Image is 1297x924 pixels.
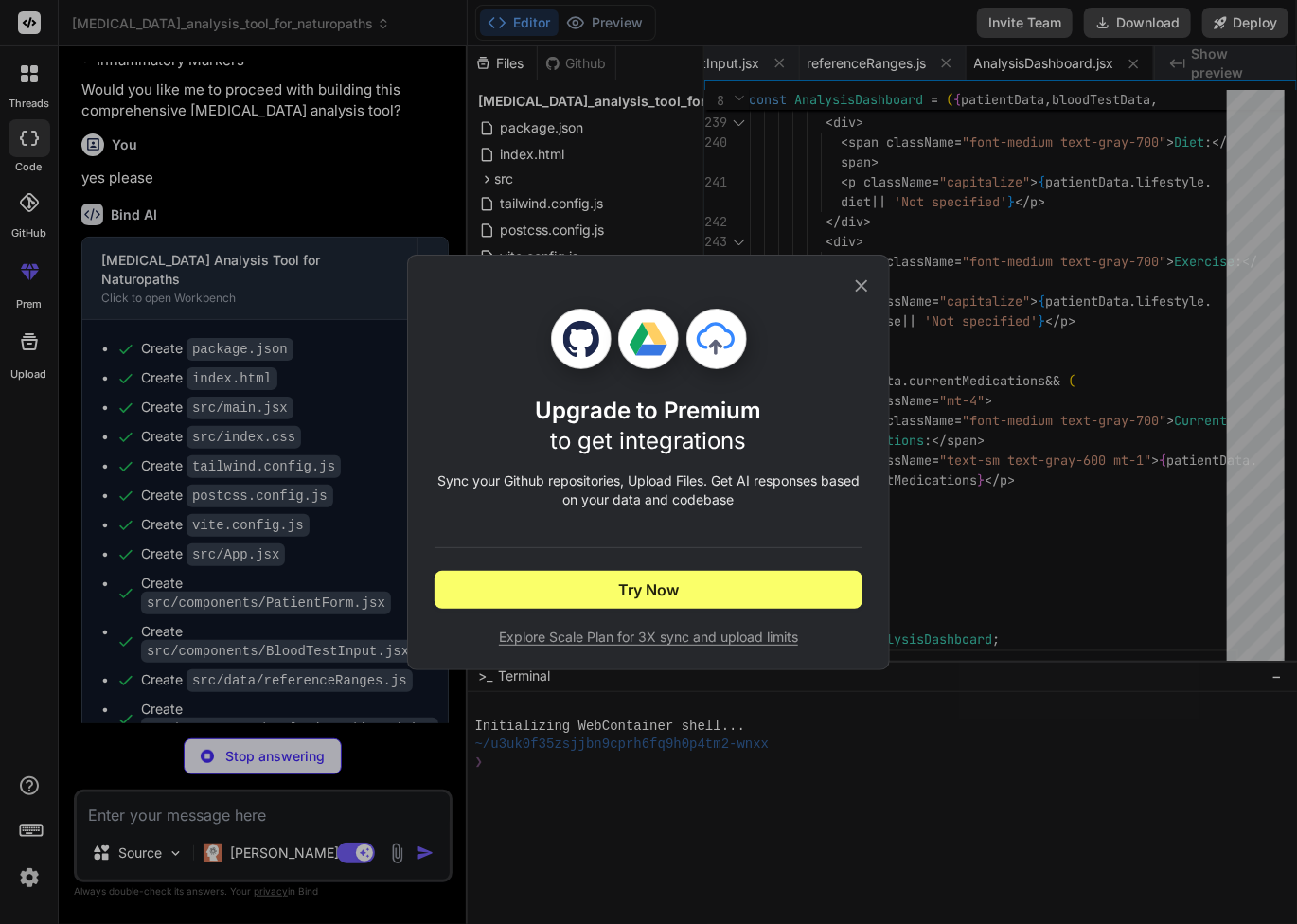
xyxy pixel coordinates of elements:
[618,578,679,601] span: Try Now
[536,396,762,456] h1: Upgrade to Premium
[435,471,862,509] p: Sync your Github repositories, Upload Files. Get AI responses based on your data and codebase
[435,571,862,609] button: Try Now
[551,427,747,454] span: to get integrations
[435,628,862,647] span: Explore Scale Plan for 3X sync and upload limits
